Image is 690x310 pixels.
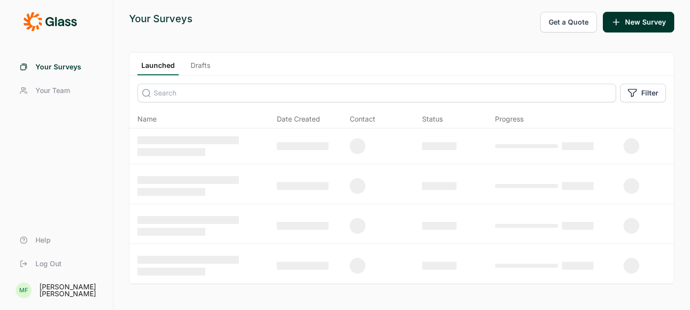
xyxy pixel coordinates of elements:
span: Your Surveys [35,62,81,72]
div: [PERSON_NAME] [PERSON_NAME] [39,283,101,297]
button: Get a Quote [540,12,597,32]
input: Search [137,84,616,102]
div: MF [16,282,32,298]
span: Your Team [35,86,70,95]
a: Drafts [187,61,214,75]
div: Your Surveys [129,12,193,26]
div: Contact [350,114,375,124]
a: Launched [137,61,179,75]
span: Log Out [35,259,62,269]
span: Name [137,114,157,124]
div: Status [422,114,443,124]
button: Filter [620,84,666,102]
button: New Survey [603,12,674,32]
span: Filter [641,88,658,98]
span: Help [35,235,51,245]
span: Date Created [277,114,320,124]
div: Progress [495,114,524,124]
